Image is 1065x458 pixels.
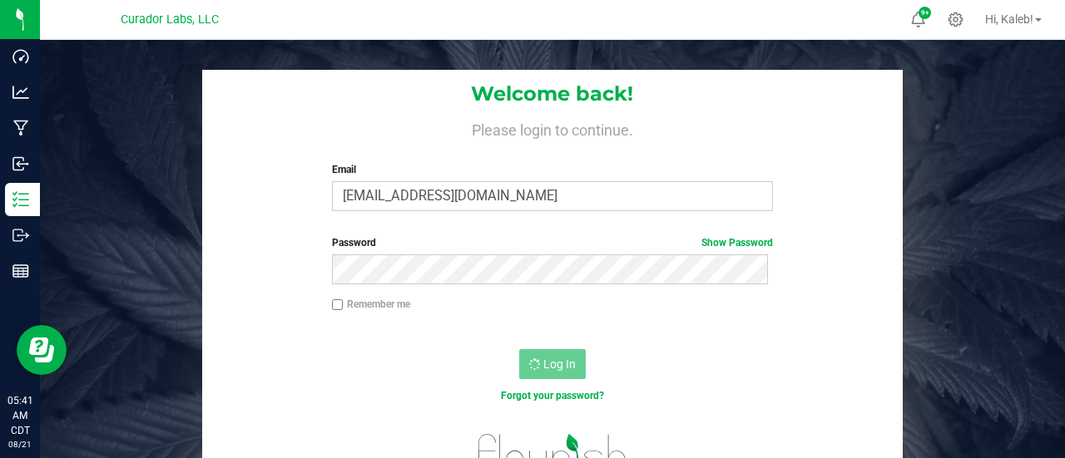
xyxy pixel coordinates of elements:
inline-svg: Inbound [12,155,29,172]
p: 08/21 [7,438,32,451]
a: Show Password [701,237,773,249]
h1: Welcome back! [202,83,902,105]
span: Password [332,237,376,249]
a: Forgot your password? [501,390,604,401]
inline-svg: Manufacturing [12,120,29,136]
inline-svg: Outbound [12,227,29,244]
label: Remember me [332,297,410,312]
input: Remember me [332,299,344,311]
label: Email [332,162,774,177]
h4: Please login to continue. [202,119,902,139]
span: Log In [543,357,576,371]
iframe: Resource center [17,325,67,375]
span: 9+ [921,10,929,17]
inline-svg: Inventory [12,191,29,208]
button: Log In [519,349,586,379]
div: Manage settings [945,12,966,27]
inline-svg: Reports [12,263,29,279]
span: Hi, Kaleb! [985,12,1033,26]
inline-svg: Analytics [12,84,29,101]
span: Curador Labs, LLC [121,12,219,27]
p: 05:41 AM CDT [7,393,32,438]
inline-svg: Dashboard [12,48,29,65]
